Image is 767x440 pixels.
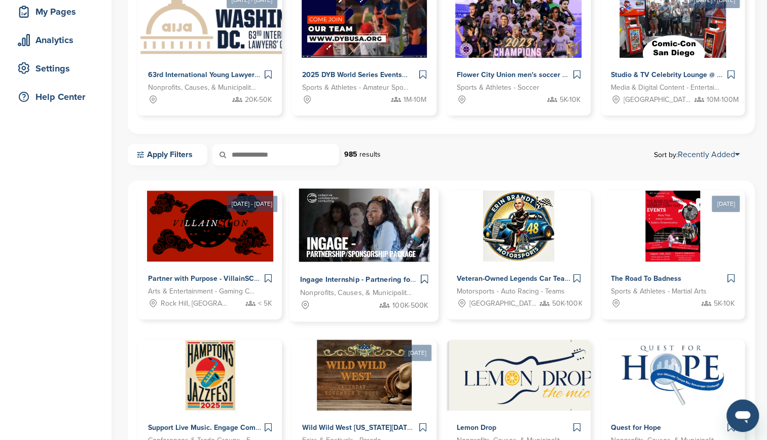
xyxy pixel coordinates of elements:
span: 2025 DYB World Series Events [302,70,402,79]
span: Arts & Entertainment - Gaming Conventions [148,286,257,297]
strong: 985 [344,150,357,159]
span: [GEOGRAPHIC_DATA], [GEOGRAPHIC_DATA], [GEOGRAPHIC_DATA], [GEOGRAPHIC_DATA] [469,298,537,309]
div: [DATE] - [DATE] [227,196,277,212]
a: [DATE] Sponsorpitch & The Road To Badness Sports & Athletes - Martial Arts 5K-10K [601,174,745,319]
div: [DATE] [712,196,740,212]
span: 1M-10M [404,94,426,105]
span: Wild Wild West [US_STATE][DATE] Parade [302,423,439,432]
div: Help Center [15,88,101,106]
span: Partner with Purpose - VillainSCon 2025 [148,274,281,283]
span: Sports & Athletes - Martial Arts [611,286,707,297]
div: Analytics [15,31,101,49]
a: Recently Added [678,150,740,160]
div: [DATE] [404,345,431,361]
img: Sponsorpitch & [447,340,616,411]
span: 5K-10K [560,94,580,105]
img: Sponsorpitch & [184,340,237,411]
span: 50K-100K [552,298,582,309]
a: Help Center [10,85,101,108]
a: Apply Filters [128,144,207,165]
a: Analytics [10,28,101,52]
span: Media & Digital Content - Entertainment [611,82,719,93]
span: 10M-100M [707,94,739,105]
img: Sponsorpitch & [147,191,273,262]
span: results [359,150,381,159]
span: 100K-500K [392,300,428,311]
img: Sponsorpitch & [317,340,412,411]
span: Motorsports - Auto Racing - Teams [457,286,565,297]
span: Rock Hill, [GEOGRAPHIC_DATA] [161,298,229,309]
span: 5K-10K [714,298,735,309]
span: 20K-50K [245,94,272,105]
img: Sponsorpitch & [483,191,554,262]
span: Support Live Music. Engage Community. Amplify Your Brand [148,423,344,432]
span: Nonprofits, Causes, & Municipalities - Education [300,287,413,299]
img: Sponsorpitch & [614,340,732,411]
span: Nonprofits, Causes, & Municipalities - Professional Development [148,82,257,93]
a: [DATE] - [DATE] Sponsorpitch & Partner with Purpose - VillainSCon 2025 Arts & Entertainment - Gam... [138,174,282,319]
span: Ingage Internship - Partnering for Success [300,275,442,284]
span: Lemon Drop [457,423,496,432]
a: Settings [10,57,101,80]
span: The Road To Badness [611,274,681,283]
span: < 5K [258,298,272,309]
span: Sports & Athletes - Soccer [457,82,539,93]
span: 63rd International Young Lawyers' Congress [148,70,293,79]
a: Sponsorpitch & Veteran-Owned Legends Car Team Driving Racing Excellence and Community Impact Acro... [447,191,591,319]
div: My Pages [15,3,101,21]
span: Quest for Hope [611,423,661,432]
img: Sponsorpitch & [645,191,700,262]
iframe: Button to launch messaging window [726,399,759,432]
div: Settings [15,59,101,78]
img: Sponsorpitch & [299,189,430,262]
span: Flower City Union men's soccer & Flower City 1872 women's soccer [457,70,678,79]
span: [GEOGRAPHIC_DATA], [GEOGRAPHIC_DATA] [624,94,691,105]
span: Sports & Athletes - Amateur Sports Leagues [302,82,411,93]
span: Sort by: [654,151,740,159]
a: Sponsorpitch & Ingage Internship - Partnering for Success Nonprofits, Causes, & Municipalities - ... [289,189,439,322]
